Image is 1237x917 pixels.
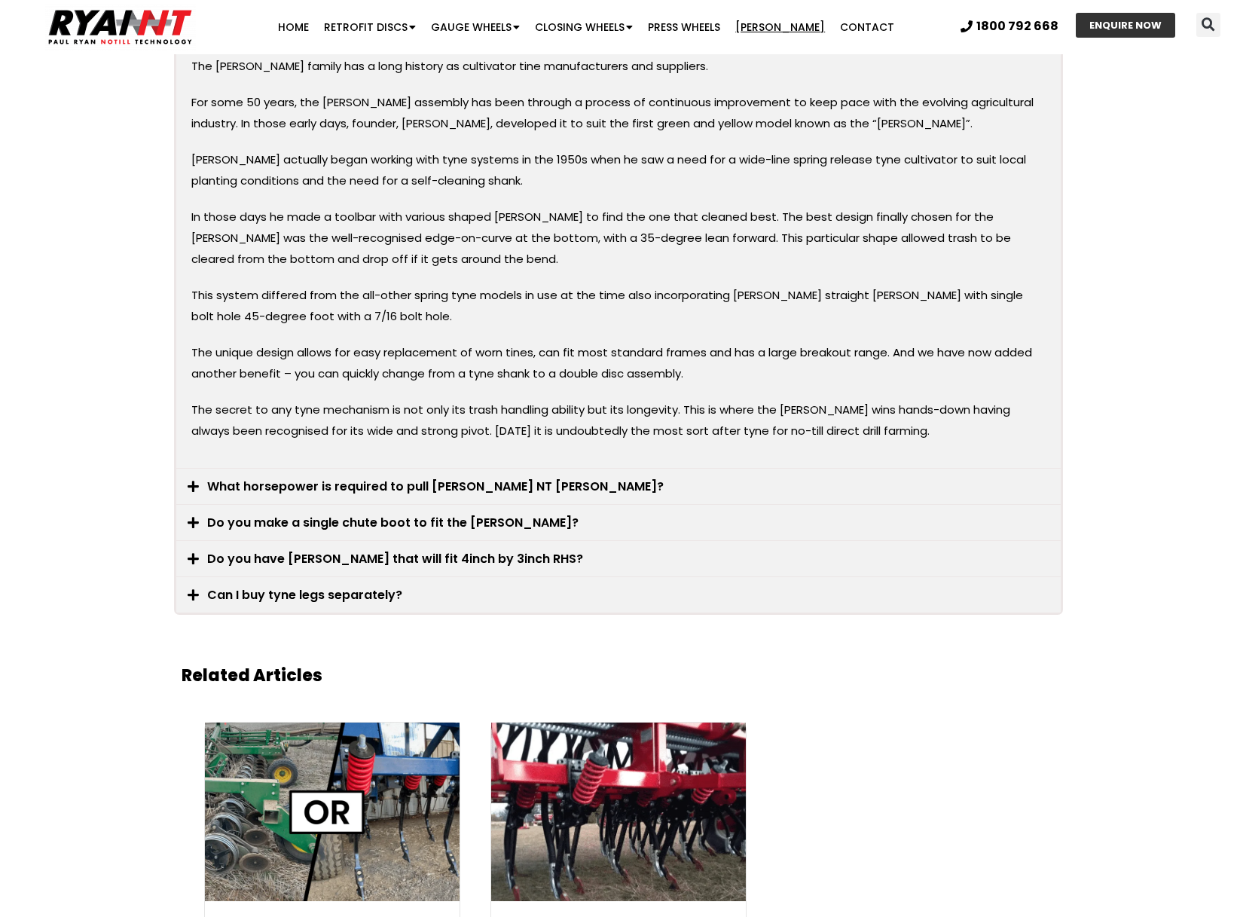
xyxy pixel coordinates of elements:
a: Press Wheels [640,12,728,42]
a: Can I buy tyne legs separately? [207,586,402,604]
p: For some 50 years, the [PERSON_NAME] assembly has been through a process of continuous improvemen... [191,92,1046,149]
div: Search [1196,13,1220,37]
div: What is the background of the [PERSON_NAME] NT Tyne? [176,8,1061,469]
a: Home [270,12,316,42]
a: 1800 792 668 [961,20,1058,32]
a: ENQUIRE NOW [1076,13,1175,38]
a: Closing Wheels [527,12,640,42]
div: Do you have [PERSON_NAME] that will fit 4inch by 3inch RHS? [176,541,1061,576]
h2: Related Articles [182,668,1055,684]
img: Ryan NT logo [45,4,196,50]
img: RYAN NT Discs or tynes banner - No-Till Seeder [203,722,460,902]
img: Ryan NT (RFM NT) Tyne Ready to go [490,722,747,902]
a: Retrofit Discs [316,12,423,42]
a: Contact [832,12,902,42]
p: This system differed from the all-other spring tyne models in use at the time also incorporating ... [191,285,1046,342]
p: In those days he made a toolbar with various shaped [PERSON_NAME] to find the one that cleaned be... [191,206,1046,285]
div: What horsepower is required to pull [PERSON_NAME] NT [PERSON_NAME]? [176,469,1061,504]
a: Do you have [PERSON_NAME] that will fit 4inch by 3inch RHS? [207,550,583,567]
p: The [PERSON_NAME] family has a long history as cultivator tine manufacturers and suppliers. [191,56,1046,92]
p: [PERSON_NAME] actually began working with tyne systems in the 1950s when he saw a need for a wide... [191,149,1046,206]
span: ENQUIRE NOW [1089,20,1162,30]
p: The secret to any tyne mechanism is not only its trash handling ability but its longevity. This i... [191,399,1046,457]
p: The unique design allows for easy replacement of worn tines, can fit most standard frames and has... [191,342,1046,399]
a: Gauge Wheels [423,12,527,42]
span: 1800 792 668 [976,20,1058,32]
a: [PERSON_NAME] [728,12,832,42]
a: What horsepower is required to pull [PERSON_NAME] NT [PERSON_NAME]? [207,478,664,495]
nav: Menu [240,12,933,42]
a: Do you make a single chute boot to fit the [PERSON_NAME]? [207,514,579,531]
div: Can I buy tyne legs separately? [176,577,1061,613]
div: Do you make a single chute boot to fit the [PERSON_NAME]? [176,505,1061,540]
